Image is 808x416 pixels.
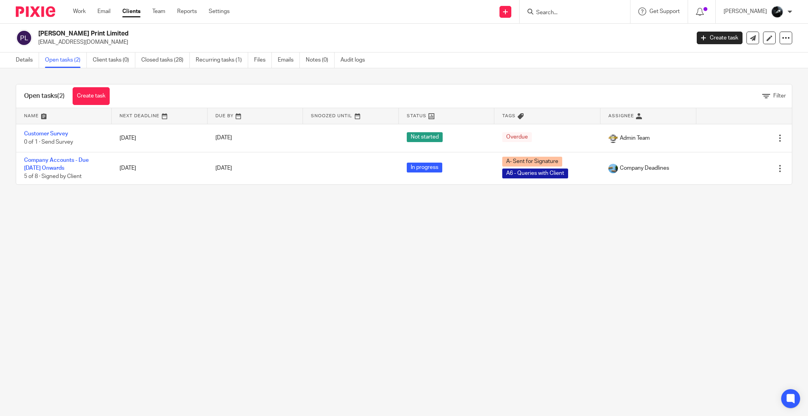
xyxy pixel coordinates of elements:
[73,87,110,105] a: Create task
[608,164,618,173] img: 1000002133.jpg
[535,9,606,17] input: Search
[620,134,650,142] span: Admin Team
[209,7,230,15] a: Settings
[16,6,55,17] img: Pixie
[73,7,86,15] a: Work
[24,139,73,145] span: 0 of 1 · Send Survey
[24,157,89,171] a: Company Accounts - Due [DATE] Onwards
[502,132,532,142] span: Overdue
[771,6,784,18] img: 1000002122.jpg
[141,52,190,68] a: Closed tasks (28)
[502,114,516,118] span: Tags
[502,157,562,167] span: A- Sent for Signature
[97,7,110,15] a: Email
[16,30,32,46] img: svg%3E
[502,169,568,178] span: A6 - Queries with Client
[306,52,335,68] a: Notes (0)
[196,52,248,68] a: Recurring tasks (1)
[215,135,232,141] span: [DATE]
[38,38,685,46] p: [EMAIL_ADDRESS][DOMAIN_NAME]
[215,165,232,171] span: [DATE]
[112,124,207,152] td: [DATE]
[407,163,442,172] span: In progress
[620,164,669,172] span: Company Deadlines
[407,132,443,142] span: Not started
[649,9,680,14] span: Get Support
[724,7,767,15] p: [PERSON_NAME]
[311,114,352,118] span: Snoozed Until
[24,131,68,137] a: Customer Survey
[38,30,555,38] h2: [PERSON_NAME] Print Limited
[278,52,300,68] a: Emails
[177,7,197,15] a: Reports
[407,114,426,118] span: Status
[24,92,65,100] h1: Open tasks
[16,52,39,68] a: Details
[45,52,87,68] a: Open tasks (2)
[254,52,272,68] a: Files
[340,52,371,68] a: Audit logs
[122,7,140,15] a: Clients
[608,133,618,143] img: 1000002125.jpg
[57,93,65,99] span: (2)
[152,7,165,15] a: Team
[24,174,82,179] span: 5 of 8 · Signed by Client
[773,93,786,99] span: Filter
[93,52,135,68] a: Client tasks (0)
[112,152,207,184] td: [DATE]
[697,32,743,44] a: Create task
